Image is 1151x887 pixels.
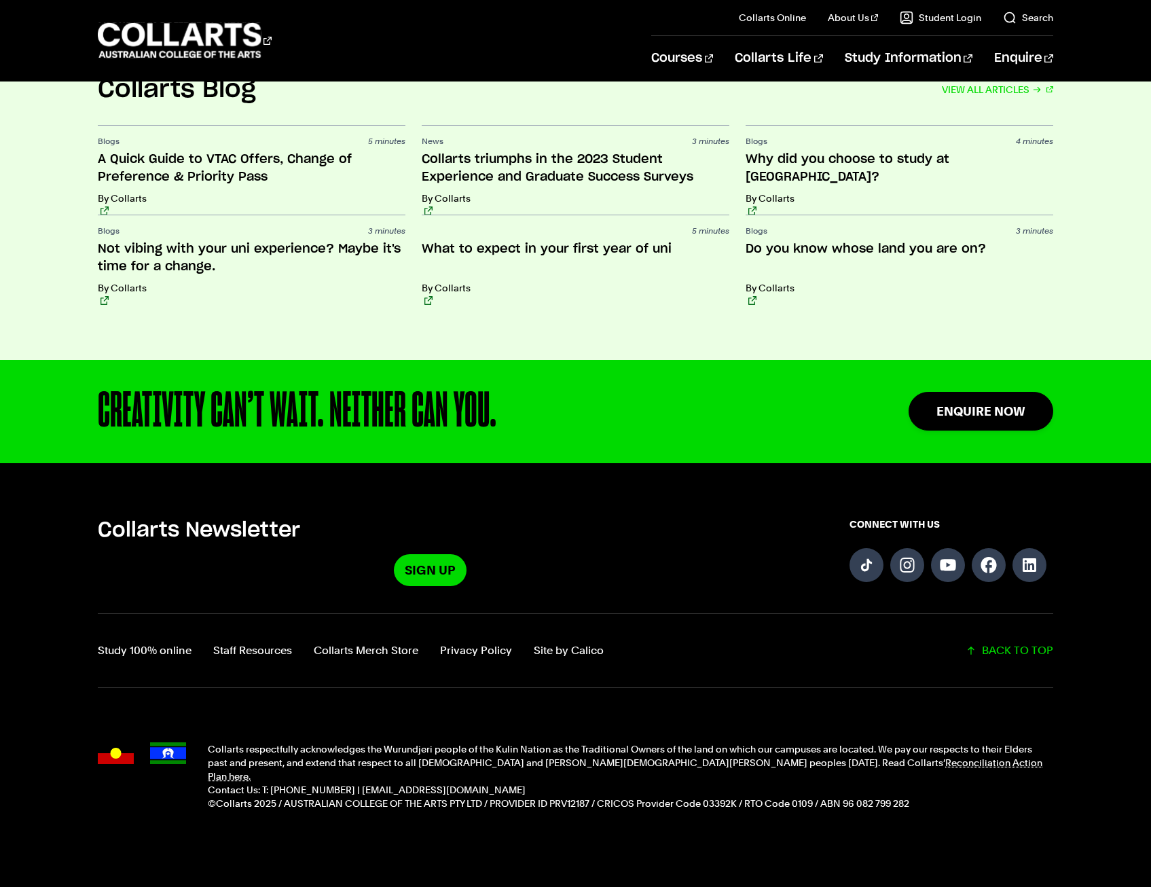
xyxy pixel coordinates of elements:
[890,548,924,582] a: Follow us on Instagram
[208,783,1053,797] p: Contact Us: T: [PHONE_NUMBER] | [EMAIL_ADDRESS][DOMAIN_NAME]
[1016,137,1053,145] span: 4 minutes
[98,137,120,145] span: Blogs
[746,281,1053,295] p: By Collarts
[422,151,729,186] h3: Collarts triumphs in the 2023 Student Experience and Graduate Success Surveys
[394,554,467,586] a: Sign Up
[739,11,806,24] a: Collarts Online
[849,518,1053,531] span: CONNECT WITH US
[208,797,1053,810] p: ©Collarts 2025 / AUSTRALIAN COLLEGE OF THE ARTS PTY LTD / PROVIDER ID PRV12187 / CRICOS Provider ...
[213,641,292,660] a: Staff Resources
[746,151,1053,186] h3: Why did you choose to study at [GEOGRAPHIC_DATA]?
[98,387,822,436] div: CREATIVITY CAN’T WAIT. NEITHER CAN YOU.
[98,75,256,105] h2: Collarts Blog
[98,151,405,186] h3: A Quick Guide to VTAC Offers, Change of Preference & Priority Pass
[746,137,767,145] span: Blogs
[368,227,405,235] span: 3 minutes
[931,548,965,582] a: Follow us on YouTube
[746,240,1053,276] h3: Do you know whose land you are on?
[98,613,1053,688] div: Additional links and back-to-top button
[98,641,191,660] a: Study 100% online
[828,11,878,24] a: About Us
[900,11,981,24] a: Student Login
[422,281,729,295] p: By Collarts
[98,518,763,543] h5: Collarts Newsletter
[692,137,729,145] span: 3 minutes
[208,757,1042,782] a: Reconciliation Action Plan here.
[98,126,405,216] a: Blogs 5 minutes A Quick Guide to VTAC Offers, Change of Preference & Priority Pass By Collarts
[1012,548,1046,582] a: Follow us on LinkedIn
[422,240,729,276] h3: What to expect in your first year of uni
[98,240,405,276] h3: Not vibing with your uni experience? Maybe it's time for a change.
[534,641,604,660] a: Site by Calico
[942,80,1053,99] a: VIEW ALL ARTICLES
[208,742,1053,783] p: Collarts respectfully acknowledges the Wurundjeri people of the Kulin Nation as the Traditional O...
[422,137,443,145] span: News
[440,641,512,660] a: Privacy Policy
[849,548,883,582] a: Follow us on TikTok
[98,281,405,295] p: By Collarts
[972,548,1006,582] a: Follow us on Facebook
[422,126,729,216] a: News 3 minutes Collarts triumphs in the 2023 Student Experience and Graduate Success Surveys By C...
[735,36,822,81] a: Collarts Life
[746,227,767,235] span: Blogs
[692,227,729,235] span: 5 minutes
[746,216,1053,306] a: Blogs 3 minutes Do you know whose land you are on? By Collarts
[368,137,405,145] span: 5 minutes
[98,192,405,205] p: By Collarts
[422,216,729,306] a: 5 minutes What to expect in your first year of uni By Collarts
[422,192,729,205] p: By Collarts
[651,36,713,81] a: Courses
[966,641,1053,660] a: Scroll back to top of the page
[98,227,120,235] span: Blogs
[909,392,1053,431] a: Enquire Now
[746,192,1053,205] p: By Collarts
[150,742,186,764] img: Torres Strait Islander flag
[98,742,186,810] div: Acknowledgment flags
[98,216,405,306] a: Blogs 3 minutes Not vibing with your uni experience? Maybe it's time for a change. By Collarts
[314,641,418,660] a: Collarts Merch Store
[98,21,272,60] div: Go to homepage
[849,518,1053,586] div: Connect with us on social media
[746,126,1053,216] a: Blogs 4 minutes Why did you choose to study at [GEOGRAPHIC_DATA]? By Collarts
[98,742,134,764] img: Australian Aboriginal flag
[845,36,972,81] a: Study Information
[1003,11,1053,24] a: Search
[98,641,604,660] nav: Footer navigation
[1016,227,1053,235] span: 3 minutes
[994,36,1053,81] a: Enquire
